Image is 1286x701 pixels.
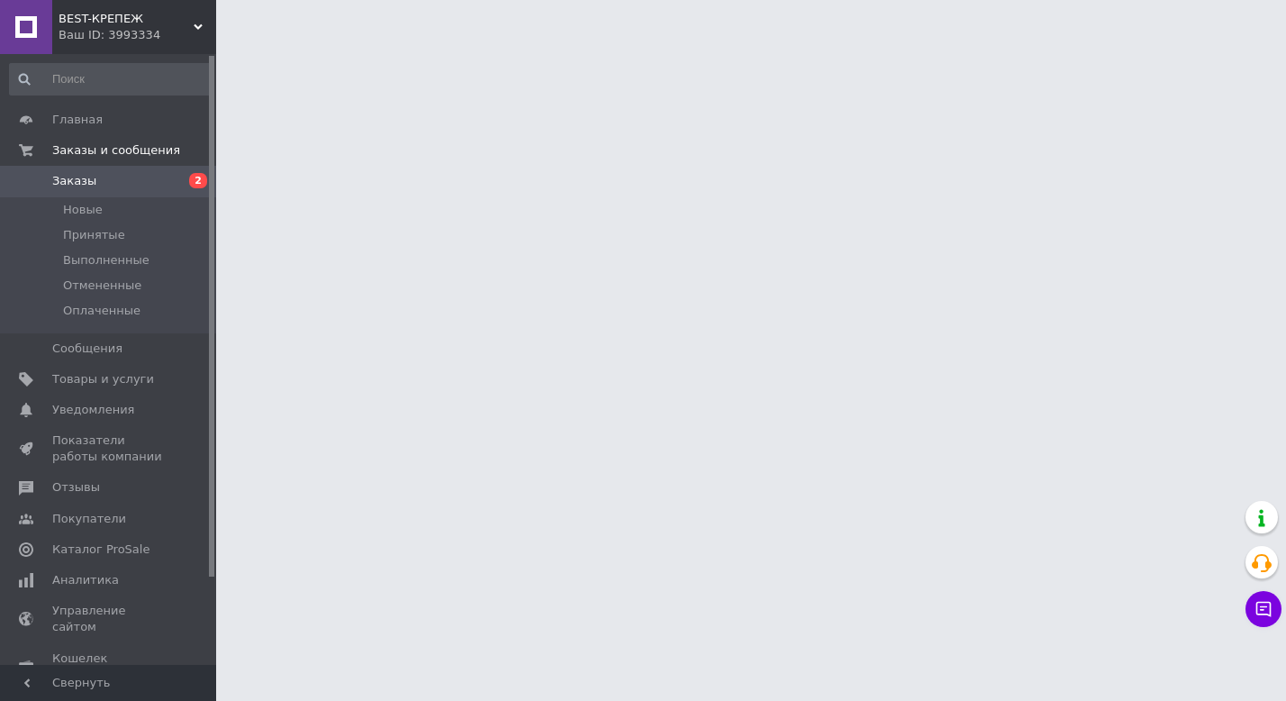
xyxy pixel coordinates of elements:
[52,402,134,418] span: Уведомления
[52,371,154,387] span: Товары и услуги
[63,252,149,269] span: Выполненные
[52,651,167,683] span: Кошелек компании
[9,63,213,96] input: Поиск
[59,11,194,27] span: BEST-КРЕПЕЖ
[1245,591,1281,627] button: Чат с покупателем
[63,202,103,218] span: Новые
[52,603,167,635] span: Управление сайтом
[63,227,125,243] span: Принятые
[52,542,149,558] span: Каталог ProSale
[189,173,207,188] span: 2
[52,572,119,588] span: Аналитика
[59,27,216,43] div: Ваш ID: 3993334
[52,173,96,189] span: Заказы
[52,511,126,527] span: Покупатели
[52,142,180,159] span: Заказы и сообщения
[52,112,103,128] span: Главная
[52,479,100,496] span: Отзывы
[63,303,140,319] span: Оплаченные
[52,341,122,357] span: Сообщения
[63,278,141,294] span: Отмененные
[52,432,167,465] span: Показатели работы компании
